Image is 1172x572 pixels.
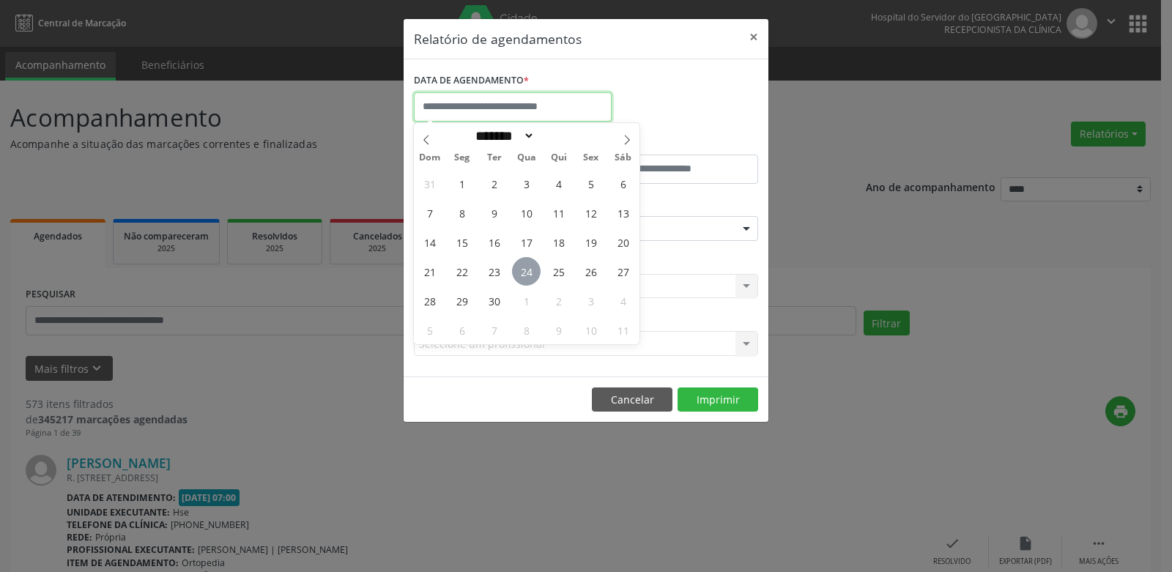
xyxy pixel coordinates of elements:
[512,169,541,198] span: Setembro 3, 2025
[415,169,444,198] span: Agosto 31, 2025
[448,228,476,256] span: Setembro 15, 2025
[415,228,444,256] span: Setembro 14, 2025
[592,387,672,412] button: Cancelar
[415,198,444,227] span: Setembro 7, 2025
[590,132,758,155] label: ATÉ
[512,228,541,256] span: Setembro 17, 2025
[414,70,529,92] label: DATA DE AGENDAMENTO
[446,153,478,163] span: Seg
[544,286,573,315] span: Outubro 2, 2025
[609,257,637,286] span: Setembro 27, 2025
[543,153,575,163] span: Qui
[576,257,605,286] span: Setembro 26, 2025
[414,153,446,163] span: Dom
[576,198,605,227] span: Setembro 12, 2025
[448,257,476,286] span: Setembro 22, 2025
[544,198,573,227] span: Setembro 11, 2025
[678,387,758,412] button: Imprimir
[544,316,573,344] span: Outubro 9, 2025
[609,286,637,315] span: Outubro 4, 2025
[470,128,535,144] select: Month
[415,257,444,286] span: Setembro 21, 2025
[480,316,508,344] span: Outubro 7, 2025
[448,169,476,198] span: Setembro 1, 2025
[575,153,607,163] span: Sex
[576,228,605,256] span: Setembro 19, 2025
[448,286,476,315] span: Setembro 29, 2025
[480,169,508,198] span: Setembro 2, 2025
[480,198,508,227] span: Setembro 9, 2025
[415,316,444,344] span: Outubro 5, 2025
[512,286,541,315] span: Outubro 1, 2025
[480,286,508,315] span: Setembro 30, 2025
[448,316,476,344] span: Outubro 6, 2025
[609,169,637,198] span: Setembro 6, 2025
[609,316,637,344] span: Outubro 11, 2025
[576,316,605,344] span: Outubro 10, 2025
[739,19,768,55] button: Close
[544,257,573,286] span: Setembro 25, 2025
[535,128,583,144] input: Year
[478,153,511,163] span: Ter
[511,153,543,163] span: Qua
[512,257,541,286] span: Setembro 24, 2025
[544,169,573,198] span: Setembro 4, 2025
[512,316,541,344] span: Outubro 8, 2025
[576,169,605,198] span: Setembro 5, 2025
[415,286,444,315] span: Setembro 28, 2025
[448,198,476,227] span: Setembro 8, 2025
[414,29,582,48] h5: Relatório de agendamentos
[609,228,637,256] span: Setembro 20, 2025
[480,228,508,256] span: Setembro 16, 2025
[607,153,639,163] span: Sáb
[544,228,573,256] span: Setembro 18, 2025
[576,286,605,315] span: Outubro 3, 2025
[609,198,637,227] span: Setembro 13, 2025
[480,257,508,286] span: Setembro 23, 2025
[512,198,541,227] span: Setembro 10, 2025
